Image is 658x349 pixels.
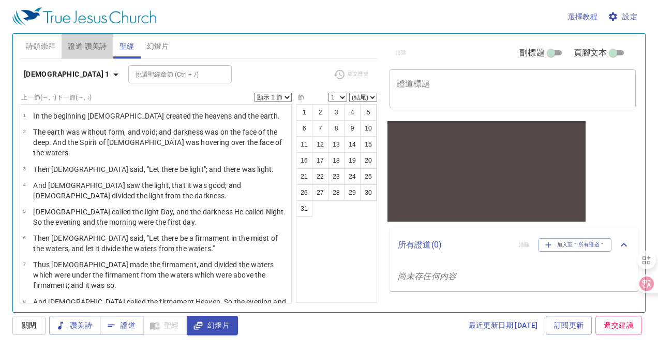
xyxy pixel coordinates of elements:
span: 遞交建議 [604,319,634,332]
p: In the beginning [DEMOGRAPHIC_DATA] created the heavens and the earth. [33,111,280,121]
span: 聖經 [119,40,134,53]
button: 26 [296,184,312,201]
span: 最近更新日期 [DATE] [469,319,538,332]
button: 21 [296,168,312,185]
button: 7 [312,120,328,137]
button: 22 [312,168,328,185]
img: True Jesus Church [12,7,156,26]
span: 關閉 [21,319,37,332]
span: 5 [23,208,25,214]
button: 6 [296,120,312,137]
button: 10 [360,120,377,137]
button: 24 [344,168,361,185]
div: 所有證道(0)清除加入至＂所有證道＂ [390,228,638,262]
p: And [DEMOGRAPHIC_DATA] called the firmament Heaven. So the evening and the morning were the secon... [33,297,288,317]
p: [DEMOGRAPHIC_DATA] called the light Day, and the darkness He called Night. So the evening and the... [33,207,288,227]
button: 幻燈片 [187,316,238,335]
span: 7 [23,261,25,267]
button: 1 [296,104,312,121]
span: 8 [23,298,25,304]
input: Type Bible Reference [131,68,212,80]
button: 13 [328,136,345,153]
span: 1 [23,112,25,118]
button: 5 [360,104,377,121]
span: 證道 讚美詩 [68,40,107,53]
b: [DEMOGRAPHIC_DATA] 1 [24,68,110,81]
button: 讚美詩 [49,316,100,335]
span: 讚美詩 [57,319,92,332]
button: 14 [344,136,361,153]
span: 設定 [610,10,637,23]
button: 11 [296,136,312,153]
button: 31 [296,200,312,217]
span: 加入至＂所有證道＂ [545,240,605,250]
button: 29 [344,184,361,201]
iframe: from-child [385,119,588,224]
span: 訂閱更新 [554,319,584,332]
button: 選擇教程 [564,7,602,26]
button: 19 [344,152,361,169]
span: 詩頌崇拜 [26,40,56,53]
span: 6 [23,235,25,240]
span: 證道 [108,319,136,332]
button: 12 [312,136,328,153]
button: [DEMOGRAPHIC_DATA] 1 [20,65,126,84]
p: 所有證道 ( 0 ) [398,239,511,251]
p: The earth was without form, and void; and darkness was on the face of the deep. And the Spirit of... [33,127,288,158]
button: 23 [328,168,345,185]
p: Then [DEMOGRAPHIC_DATA] said, "Let there be light"; and there was light. [33,164,274,174]
span: 幻燈片 [147,40,169,53]
button: 15 [360,136,377,153]
button: 27 [312,184,328,201]
button: 16 [296,152,312,169]
p: Then [DEMOGRAPHIC_DATA] said, "Let there be a firmament in the midst of the waters, and let it di... [33,233,288,254]
button: 20 [360,152,377,169]
button: 3 [328,104,345,121]
button: 4 [344,104,361,121]
button: 證道 [100,316,144,335]
i: 尚未存任何内容 [398,271,456,281]
button: 加入至＂所有證道＂ [538,238,612,252]
button: 30 [360,184,377,201]
button: 2 [312,104,328,121]
span: 幻燈片 [195,319,230,332]
span: 4 [23,182,25,187]
button: 28 [328,184,345,201]
button: 9 [344,120,361,137]
a: 遞交建議 [595,316,642,335]
p: Thus [DEMOGRAPHIC_DATA] made the firmament, and divided the waters which were under the firmament... [33,259,288,290]
button: 25 [360,168,377,185]
span: 頁腳文本 [574,47,607,59]
button: 18 [328,152,345,169]
span: 3 [23,166,25,171]
button: 關閉 [12,316,46,335]
p: And [DEMOGRAPHIC_DATA] saw the light, that it was good; and [DEMOGRAPHIC_DATA] divided the light ... [33,180,288,201]
a: 訂閱更新 [546,316,592,335]
span: 副標題 [519,47,544,59]
label: 上一節 (←, ↑) 下一節 (→, ↓) [21,94,92,100]
a: 最近更新日期 [DATE] [465,316,542,335]
button: 設定 [606,7,641,26]
button: 17 [312,152,328,169]
span: 2 [23,128,25,134]
button: 8 [328,120,345,137]
label: 節 [296,94,304,100]
span: 選擇教程 [568,10,598,23]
